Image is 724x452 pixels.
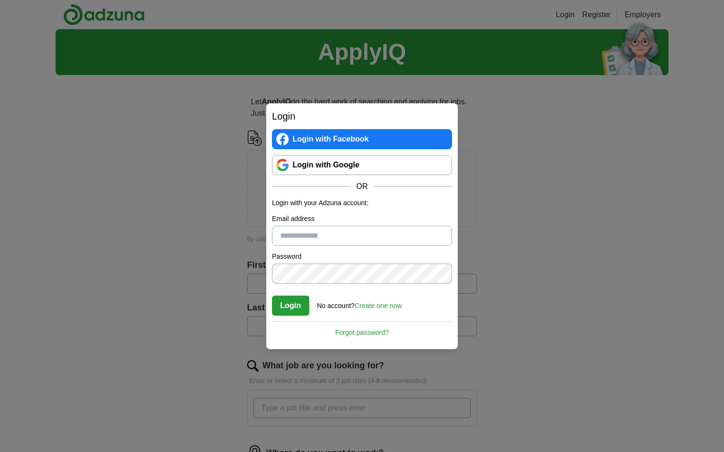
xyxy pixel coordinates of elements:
a: Login with Google [272,155,452,175]
h2: Login [272,109,452,123]
p: Login with your Adzuna account: [272,198,452,208]
a: Create one now [355,302,402,309]
div: No account? [317,295,402,311]
label: Password [272,252,452,262]
a: Forgot password? [272,321,452,338]
label: Email address [272,214,452,224]
span: OR [351,181,373,192]
button: Login [272,296,309,316]
a: Login with Facebook [272,129,452,149]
